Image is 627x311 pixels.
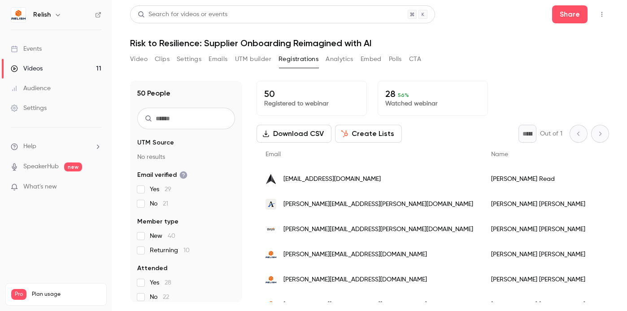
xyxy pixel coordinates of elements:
[385,99,480,108] p: Watched webinar
[266,249,276,260] img: relishiq.com
[264,88,359,99] p: 50
[283,250,427,259] span: [PERSON_NAME][EMAIL_ADDRESS][DOMAIN_NAME]
[540,129,562,138] p: Out of 1
[165,186,171,193] span: 29
[266,274,276,285] img: relishiq.com
[266,174,276,184] img: specialmissionsair.com
[137,171,187,180] span: Email verified
[150,246,190,255] span: Returning
[482,192,606,217] div: [PERSON_NAME] [PERSON_NAME]
[64,162,82,171] span: new
[183,247,190,254] span: 10
[11,142,101,151] li: help-dropdown-opener
[11,44,42,53] div: Events
[266,224,276,235] img: thryv.com
[137,88,170,99] h1: 50 People
[23,162,59,171] a: SpeakerHub
[33,10,51,19] h6: Relish
[32,291,101,298] span: Plan usage
[326,52,353,66] button: Analytics
[595,7,609,22] button: Top Bar Actions
[150,293,169,302] span: No
[283,300,427,310] span: [PERSON_NAME][EMAIL_ADDRESS][DOMAIN_NAME]
[491,151,508,158] span: Name
[235,52,271,66] button: UTM builder
[398,92,409,98] span: 56 %
[266,199,276,210] img: aimbridge.com
[279,52,318,66] button: Registrations
[552,5,588,23] button: Share
[23,142,36,151] span: Help
[137,264,167,273] span: Attended
[130,38,609,48] h1: Risk to Resilience: Supplier Onboarding Reimagined with AI
[177,52,201,66] button: Settings
[11,289,26,300] span: Pro
[163,201,168,207] span: 21
[155,52,170,66] button: Clips
[138,10,227,19] div: Search for videos or events
[257,125,331,143] button: Download CSV
[11,104,47,113] div: Settings
[264,99,359,108] p: Registered to webinar
[283,200,473,209] span: [PERSON_NAME][EMAIL_ADDRESS][PERSON_NAME][DOMAIN_NAME]
[482,217,606,242] div: [PERSON_NAME] [PERSON_NAME]
[335,125,402,143] button: Create Lists
[150,185,171,194] span: Yes
[266,299,276,310] img: relishiq.com
[11,64,43,73] div: Videos
[482,267,606,292] div: [PERSON_NAME] [PERSON_NAME]
[385,88,480,99] p: 28
[482,166,606,192] div: [PERSON_NAME] Read
[361,52,382,66] button: Embed
[91,183,101,191] iframe: Noticeable Trigger
[150,232,175,241] span: New
[283,275,427,285] span: [PERSON_NAME][EMAIL_ADDRESS][DOMAIN_NAME]
[150,199,168,208] span: No
[150,278,171,287] span: Yes
[130,52,148,66] button: Video
[137,138,174,147] span: UTM Source
[23,182,57,192] span: What's new
[209,52,227,66] button: Emails
[482,242,606,267] div: [PERSON_NAME] [PERSON_NAME]
[11,84,51,93] div: Audience
[137,153,235,162] p: No results
[266,151,281,158] span: Email
[137,217,179,226] span: Member type
[409,52,421,66] button: CTA
[165,280,171,286] span: 28
[163,294,169,300] span: 22
[389,52,402,66] button: Polls
[283,175,381,184] span: [EMAIL_ADDRESS][DOMAIN_NAME]
[283,225,473,234] span: [PERSON_NAME][EMAIL_ADDRESS][PERSON_NAME][DOMAIN_NAME]
[11,8,26,22] img: Relish
[168,233,175,239] span: 40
